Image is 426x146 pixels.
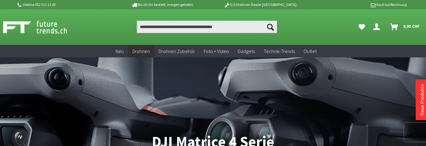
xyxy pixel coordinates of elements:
[238,48,255,54] span: Gadgets
[355,21,368,33] a: Meine Favoriten
[3,19,81,35] img: Shop Futuretrends - zur Startseite wechseln
[403,21,420,31] span: 0,00 CHF
[154,45,199,58] a: Drohnen Zubehör
[371,21,385,33] a: Dein Konto
[309,1,406,8] p: Kauf auf Rechnung
[259,45,299,58] a: Technik-Trends
[211,1,309,8] p: DJI Drohnen Dealer [GEOGRAPHIC_DATA]
[204,48,229,54] span: Foto + Video
[16,1,114,8] p: Hotline 032 511 11 03
[137,21,277,33] input: Produkt, Marke, Kategorie, EAN, Artikelnummer…
[128,45,154,58] a: Drohnen
[132,48,150,54] span: Drohnen
[233,45,259,58] a: Gadgets
[159,48,195,54] span: Drohnen Zubehör
[388,21,423,33] a: Warenkorb
[114,1,211,8] p: Bis 16 Uhr bestellt, morgen geliefert.
[199,45,233,58] a: Foto + Video
[264,21,277,33] button: Suchen
[111,45,128,58] a: Neu
[116,48,124,54] span: Neu
[419,84,425,116] a: Neue Produkte
[304,48,317,54] span: Outlet
[264,48,295,54] span: Technik-Trends
[299,45,321,58] a: Outlet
